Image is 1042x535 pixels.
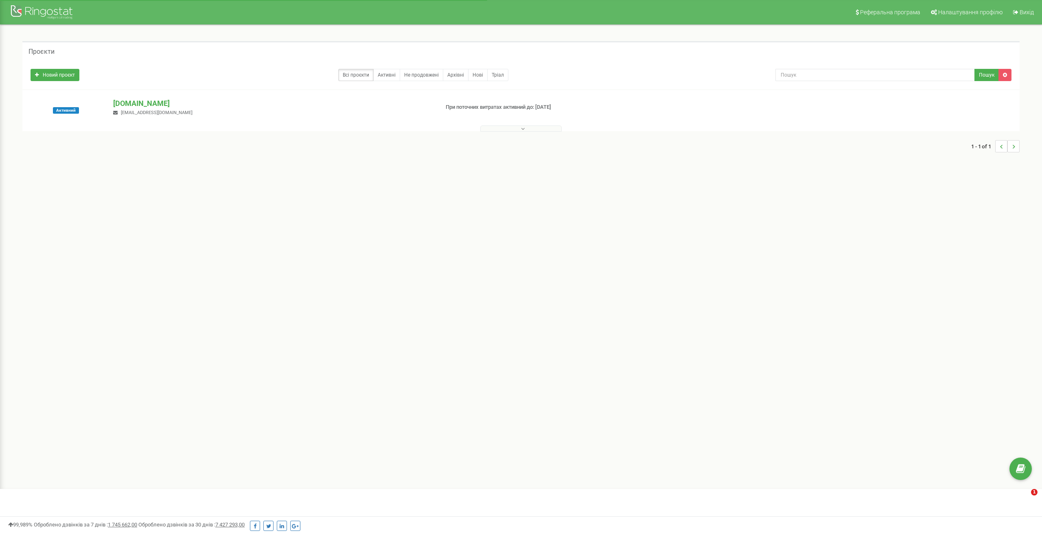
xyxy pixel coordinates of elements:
[938,9,1003,15] span: Налаштування профілю
[338,69,374,81] a: Всі проєкти
[373,69,400,81] a: Активні
[53,107,79,114] span: Активний
[400,69,443,81] a: Не продовжені
[775,69,975,81] input: Пошук
[974,69,999,81] button: Пошук
[971,140,995,152] span: 1 - 1 of 1
[446,103,682,111] p: При поточних витратах активний до: [DATE]
[1031,489,1038,495] span: 1
[31,69,79,81] a: Новий проєкт
[971,132,1020,161] nav: ...
[443,69,468,81] a: Архівні
[121,110,193,115] span: [EMAIL_ADDRESS][DOMAIN_NAME]
[468,69,488,81] a: Нові
[28,48,55,55] h5: Проєкти
[1020,9,1034,15] span: Вихід
[860,9,920,15] span: Реферальна програма
[1014,489,1034,509] iframe: Intercom live chat
[487,69,508,81] a: Тріал
[113,98,432,109] p: [DOMAIN_NAME]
